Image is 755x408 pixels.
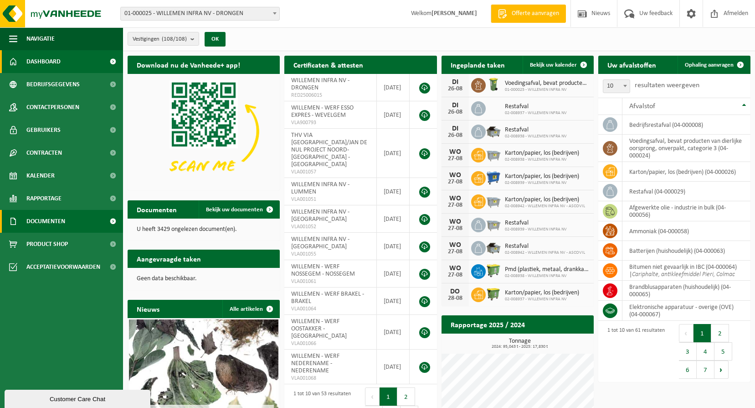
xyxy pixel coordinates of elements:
td: [DATE] [377,101,410,129]
img: WB-2500-GAL-GY-01 [486,216,501,232]
span: WILLEMEN - WERF OOSTAKKER - [GEOGRAPHIC_DATA] [291,318,347,340]
span: Restafval [505,103,567,110]
div: WO [446,172,464,179]
span: Product Shop [26,233,68,256]
div: 26-08 [446,109,464,115]
span: 02-008939 - WILLEMEN INFRA NV [505,180,579,186]
span: Navigatie [26,27,55,50]
p: Geen data beschikbaar. [137,276,271,282]
span: Pmd (plastiek, metaal, drankkartons) (bedrijven) [505,266,589,273]
span: Vestigingen [133,32,187,46]
img: WB-0660-HPE-GN-50 [486,263,501,278]
h2: Ingeplande taken [442,56,514,73]
td: voedingsafval, bevat producten van dierlijke oorsprong, onverpakt, categorie 3 (04-000024) [622,135,750,162]
span: 02-008942 - WLLEMEN INFRA NV - ASCOVIL [505,250,585,256]
label: resultaten weergeven [635,82,699,89]
a: Offerte aanvragen [491,5,566,23]
img: WB-5000-GAL-GY-01 [486,123,501,139]
span: 02-008937 - WILLEMEN INFRA NV [505,110,567,116]
span: VLA001051 [291,196,370,203]
div: 1 tot 10 van 61 resultaten [603,323,665,380]
div: DI [446,125,464,132]
img: WB-1100-HPE-GN-50 [486,286,501,302]
h2: Certificaten & attesten [284,56,372,73]
span: 01-000025 - WILLEMEN INFRA NV - DRONGEN [121,7,279,20]
a: Bekijk uw documenten [199,200,279,219]
div: DI [446,102,464,109]
span: 01-000025 - WILLEMEN INFRA NV - DRONGEN [120,7,280,21]
div: 27-08 [446,225,464,232]
span: Bedrijfsgegevens [26,73,80,96]
span: Bekijk uw kalender [530,62,577,68]
img: Download de VHEPlus App [128,74,280,188]
span: WILLEMEN INFRA NV - LUMMEN [291,181,349,195]
td: [DATE] [377,260,410,288]
div: 26-08 [446,86,464,92]
button: 3 [679,342,697,361]
td: [DATE] [377,129,410,178]
span: VLA900793 [291,119,370,126]
span: Karton/papier, los (bedrijven) [505,196,585,204]
span: 2024: 95,043 t - 2025: 17,830 t [446,345,594,349]
span: 02-008939 - WILLEMEN INFRA NV [505,227,567,232]
span: Gebruikers [26,119,61,141]
button: 1 [693,324,711,342]
td: afgewerkte olie - industrie in bulk (04-000056) [622,201,750,221]
h2: Uw afvalstoffen [598,56,665,73]
iframe: chat widget [5,388,152,408]
span: VLA001066 [291,340,370,347]
span: 02-008937 - WILLEMEN INFRA NV [505,297,579,302]
span: Rapportage [26,187,62,210]
span: Dashboard [26,50,61,73]
div: WO [446,241,464,249]
span: 01-000025 - WILLEMEN INFRA NV [505,87,589,93]
span: WILLEMEN - WERF NOSSEGEM - NOSSEGEM [291,263,355,277]
div: DO [446,288,464,295]
span: Karton/papier, los (bedrijven) [505,173,579,180]
span: Contactpersonen [26,96,79,119]
span: Acceptatievoorwaarden [26,256,100,278]
div: 27-08 [446,249,464,255]
span: Bekijk uw documenten [206,207,263,213]
span: VLA001055 [291,251,370,258]
td: restafval (04-000029) [622,182,750,201]
span: WILLEMEN - WERF NEDERENAME - NEDERENAME [291,353,339,374]
span: Karton/papier, los (bedrijven) [505,150,579,157]
span: VLA001057 [291,168,370,176]
div: 27-08 [446,202,464,209]
a: Alle artikelen [222,300,279,318]
button: 2 [711,324,729,342]
span: WILLEMEN - WERF BRAKEL - BRAKEL [291,291,364,305]
span: Documenten [26,210,65,233]
h2: Documenten [128,200,186,218]
img: WB-2500-GAL-GY-01 [486,193,501,209]
td: [DATE] [377,288,410,315]
span: Voedingsafval, bevat producten van dierlijke oorsprong, onverpakt, categorie 3 [505,80,589,87]
td: bitumen niet gevaarlijk in IBC (04-000064) | [622,261,750,281]
span: Offerte aanvragen [509,9,561,18]
h2: Download nu de Vanheede+ app! [128,56,249,73]
div: WO [446,195,464,202]
span: VLA001061 [291,278,370,285]
td: [DATE] [377,178,410,205]
p: U heeft 3429 ongelezen document(en). [137,226,271,233]
span: WILLEMEN INFRA NV - [GEOGRAPHIC_DATA] [291,209,349,223]
div: 27-08 [446,272,464,278]
a: Bekijk uw kalender [523,56,593,74]
img: WB-2500-GAL-GY-01 [486,146,501,162]
td: brandblusapparaten (huishoudelijk) (04-000065) [622,281,750,301]
button: 7 [697,361,714,379]
td: bedrijfsrestafval (04-000008) [622,115,750,135]
td: [DATE] [377,74,410,101]
span: THV VIA [GEOGRAPHIC_DATA]/JAN DE NUL PROJECT NOORD-[GEOGRAPHIC_DATA] - [GEOGRAPHIC_DATA] [291,132,367,168]
div: 28-08 [446,295,464,302]
span: WILLEMEN INFRA NV - DRONGEN [291,77,349,91]
span: Afvalstof [629,103,655,110]
button: Previous [365,387,380,406]
h2: Rapportage 2025 / 2024 [442,315,534,333]
img: WB-0660-HPE-BE-01 [486,170,501,185]
span: Ophaling aanvragen [685,62,734,68]
div: WO [446,148,464,156]
button: 5 [714,342,732,361]
h2: Nieuws [128,300,169,318]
